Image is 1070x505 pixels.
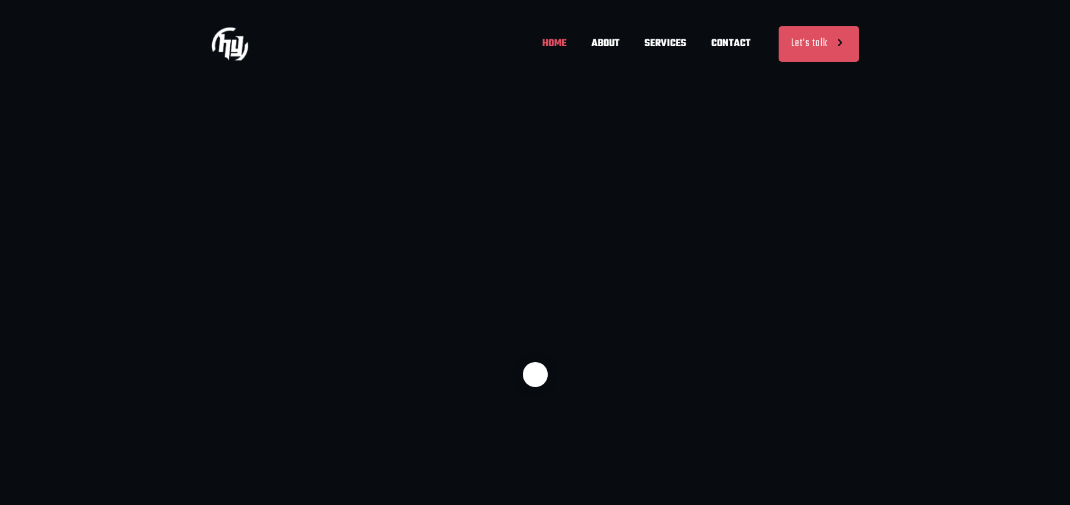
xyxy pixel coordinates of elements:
span: CONTACT [699,25,763,62]
img: Home [212,25,249,62]
span: SERVICES [632,25,699,62]
span: HOME [530,25,579,62]
span: ABOUT [579,25,632,62]
a: Let's talk [779,26,859,62]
